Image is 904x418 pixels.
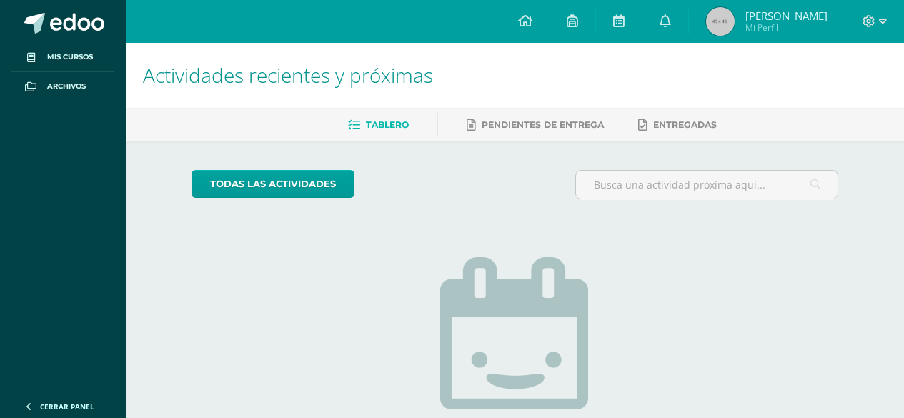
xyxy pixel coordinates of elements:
[467,114,604,136] a: Pendientes de entrega
[576,171,838,199] input: Busca una actividad próxima aquí...
[348,114,409,136] a: Tablero
[11,72,114,101] a: Archivos
[47,81,86,92] span: Archivos
[745,9,828,23] span: [PERSON_NAME]
[745,21,828,34] span: Mi Perfil
[40,402,94,412] span: Cerrar panel
[653,119,717,130] span: Entregadas
[482,119,604,130] span: Pendientes de entrega
[143,61,433,89] span: Actividades recientes y próximas
[638,114,717,136] a: Entregadas
[192,170,354,198] a: todas las Actividades
[366,119,409,130] span: Tablero
[11,43,114,72] a: Mis cursos
[47,51,93,63] span: Mis cursos
[706,7,735,36] img: 45x45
